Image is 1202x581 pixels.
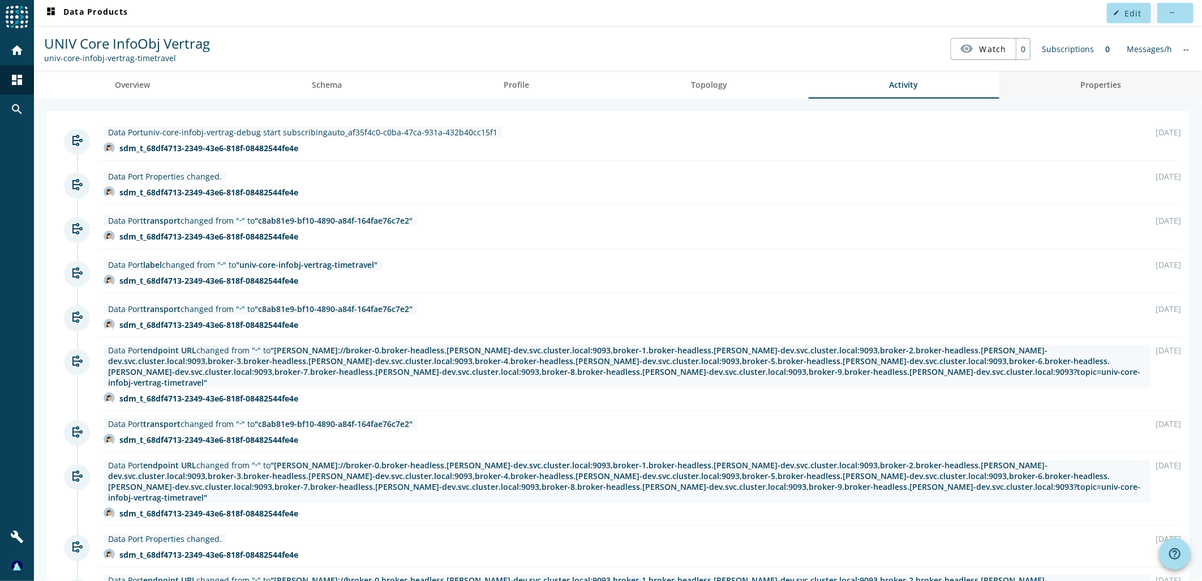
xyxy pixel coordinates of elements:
span: transport [143,304,181,314]
div: 0 [1016,39,1030,59]
mat-icon: dashboard [44,6,58,20]
span: "univ-core-infobj-vertrag-timetravel" [236,259,377,270]
span: "c8ab81e9-bf10-4890-a84f-164fae76c7e2" [255,418,413,429]
div: Data Port Properties changed. [108,171,222,182]
img: avatar [104,142,115,153]
img: avatar [104,549,115,560]
div: Data Port changed from " " to [108,460,1147,503]
div: [DATE] [1156,171,1181,182]
div: [DATE] [1156,460,1181,471]
img: avatar [104,186,115,198]
div: Data Port changed from " " to [108,304,413,314]
span: Profile [504,81,529,89]
span: "[PERSON_NAME]://broker-0.broker-headless.[PERSON_NAME]-dev.svc.cluster.local:9093,broker-1.broke... [108,345,1140,388]
span: Edit [1124,8,1142,19]
mat-icon: build [10,530,24,544]
span: transport [143,418,181,429]
span: univ-core-infobj-vertrag-debug start subscribing [143,127,328,138]
div: sdm_t_68df4713-2349-43e6-818f-08482544fe4e [119,549,298,560]
div: Kafka Topic: univ-core-infobj-vertrag-timetravel [44,53,210,63]
div: sdm_t_68df4713-2349-43e6-818f-08482544fe4e [119,319,298,330]
span: Watch [980,39,1007,59]
div: sdm_t_68df4713-2349-43e6-818f-08482544fe4e [119,434,298,445]
mat-icon: dashboard [10,73,24,87]
img: 51792112b3ac9edf3b507776fbf1ed2c [11,561,23,572]
span: "c8ab81e9-bf10-4890-a84f-164fae76c7e2" [255,304,413,314]
div: Subscriptions [1036,38,1100,60]
div: sdm_t_68df4713-2349-43e6-818f-08482544fe4e [119,143,298,153]
span: endpoint URL [143,345,196,356]
span: label [143,259,162,270]
div: Data Port changed from " " to [108,215,413,226]
mat-icon: help_outline [1168,547,1182,561]
span: "c8ab81e9-bf10-4890-a84f-164fae76c7e2" [255,215,413,226]
span: transport [143,215,181,226]
button: Watch [951,39,1016,59]
img: avatar [104,275,115,286]
div: sdm_t_68df4713-2349-43e6-818f-08482544fe4e [119,275,298,286]
div: sdm_t_68df4713-2349-43e6-818f-08482544fe4e [119,393,298,404]
div: [DATE] [1156,304,1181,314]
div: [DATE] [1156,345,1181,356]
button: Edit [1107,3,1151,23]
div: sdm_t_68df4713-2349-43e6-818f-08482544fe4e [119,231,298,242]
span: "[PERSON_NAME]://broker-0.broker-headless.[PERSON_NAME]-dev.svc.cluster.local:9093,broker-1.broke... [108,460,1140,503]
div: Messages/h [1121,38,1178,60]
div: Data Port Properties changed. [108,533,222,544]
div: No information [1178,38,1195,60]
span: Overview [115,81,150,89]
div: 0 [1100,38,1115,60]
div: Data Port changed from " " to [108,418,413,429]
div: [DATE] [1156,533,1181,544]
span: UNIV Core InfoObj Vertrag [44,34,210,53]
mat-icon: search [10,102,24,116]
span: Properties [1080,81,1121,89]
span: Topology [692,81,728,89]
div: Data Port changed from " " to [108,259,377,270]
div: Data Port auto_af35f4c0-c0ba-47ca-931a-432b40cc15f1 [108,127,497,138]
button: Data Products [40,3,132,23]
img: avatar [104,434,115,445]
img: avatar [104,230,115,242]
span: endpoint URL [143,460,196,471]
mat-icon: home [10,44,24,57]
div: Data Port changed from " " to [108,345,1147,388]
div: sdm_t_68df4713-2349-43e6-818f-08482544fe4e [119,187,298,198]
img: spoud-logo.svg [6,6,28,28]
div: [DATE] [1156,418,1181,429]
mat-icon: visibility [960,42,974,55]
div: [DATE] [1156,259,1181,270]
span: Schema [312,81,342,89]
div: [DATE] [1156,127,1181,138]
mat-icon: edit [1114,10,1120,16]
span: Activity [890,81,918,89]
div: sdm_t_68df4713-2349-43e6-818f-08482544fe4e [119,508,298,519]
img: avatar [104,392,115,404]
span: Data Products [44,6,128,20]
img: avatar [104,507,115,519]
img: avatar [104,319,115,330]
div: [DATE] [1156,215,1181,226]
mat-icon: more_horiz [1169,10,1175,16]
